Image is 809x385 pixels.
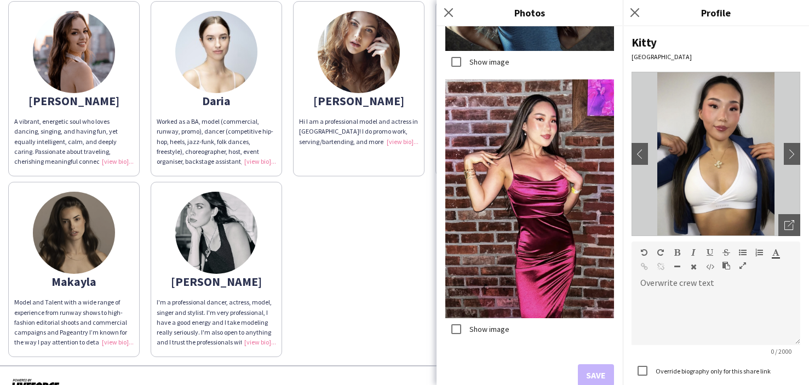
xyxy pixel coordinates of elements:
img: Crew avatar or photo [632,72,800,236]
button: Italic [690,248,697,257]
div: [PERSON_NAME] [14,96,134,106]
button: Underline [706,248,714,257]
div: Daria [157,96,276,106]
button: Fullscreen [739,261,747,270]
button: Horizontal Line [673,262,681,271]
button: Bold [673,248,681,257]
button: HTML Code [706,262,714,271]
div: Kitty [632,35,800,50]
img: thumb-1a934836-bb14-4af0-9f3c-91e4d80fb9c1.png [33,11,115,93]
div: [GEOGRAPHIC_DATA] [632,53,800,61]
h3: Photos [437,5,623,20]
button: Undo [640,248,648,257]
img: thumb-0a8200ff-f5be-4d77-8d5b-58f243f3ab79.png [175,192,257,274]
div: Model and Talent with a wide range of experience from runway shows to high-fashion editorial shoo... [14,297,134,347]
img: Crew photo 1012303 [445,79,614,318]
label: Show image [467,324,509,334]
div: Open photos pop-in [778,214,800,236]
span: 0 / 2000 [762,347,800,355]
img: thumb-2425d3d4-6eb5-41a5-8891-ff86448062dd.png [318,11,400,93]
button: Text Color [772,248,779,257]
button: Paste as plain text [722,261,730,270]
div: I'm a professional dancer, actress, model, singer and stylist. I'm very professional, I have a go... [157,297,276,347]
button: Redo [657,248,664,257]
div: [PERSON_NAME] [157,277,276,286]
img: thumb-09e9878e-9fc3-47c7-8d12-13da4aaf26cf.png [33,192,115,274]
div: Hi I am a professional model and actress in [GEOGRAPHIC_DATA]! I do promo work, serving/bartendin... [299,117,418,147]
label: Override biography only for this share link [653,367,771,375]
img: thumb-68226b7899473.jpeg [175,11,257,93]
button: Ordered List [755,248,763,257]
label: Show image [467,57,509,67]
div: Worked as a BA, model (commercial, runway, promo), dancer (competitive hip-hop, heels, jazz-funk,... [157,117,276,166]
h3: Profile [623,5,809,20]
button: Unordered List [739,248,747,257]
button: Clear Formatting [690,262,697,271]
div: Makayla [14,277,134,286]
div: [PERSON_NAME] [299,96,418,106]
button: Strikethrough [722,248,730,257]
div: A vibrant, energetic soul who loves dancing, singing, and having fun, yet equally intelligent, ca... [14,117,134,166]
